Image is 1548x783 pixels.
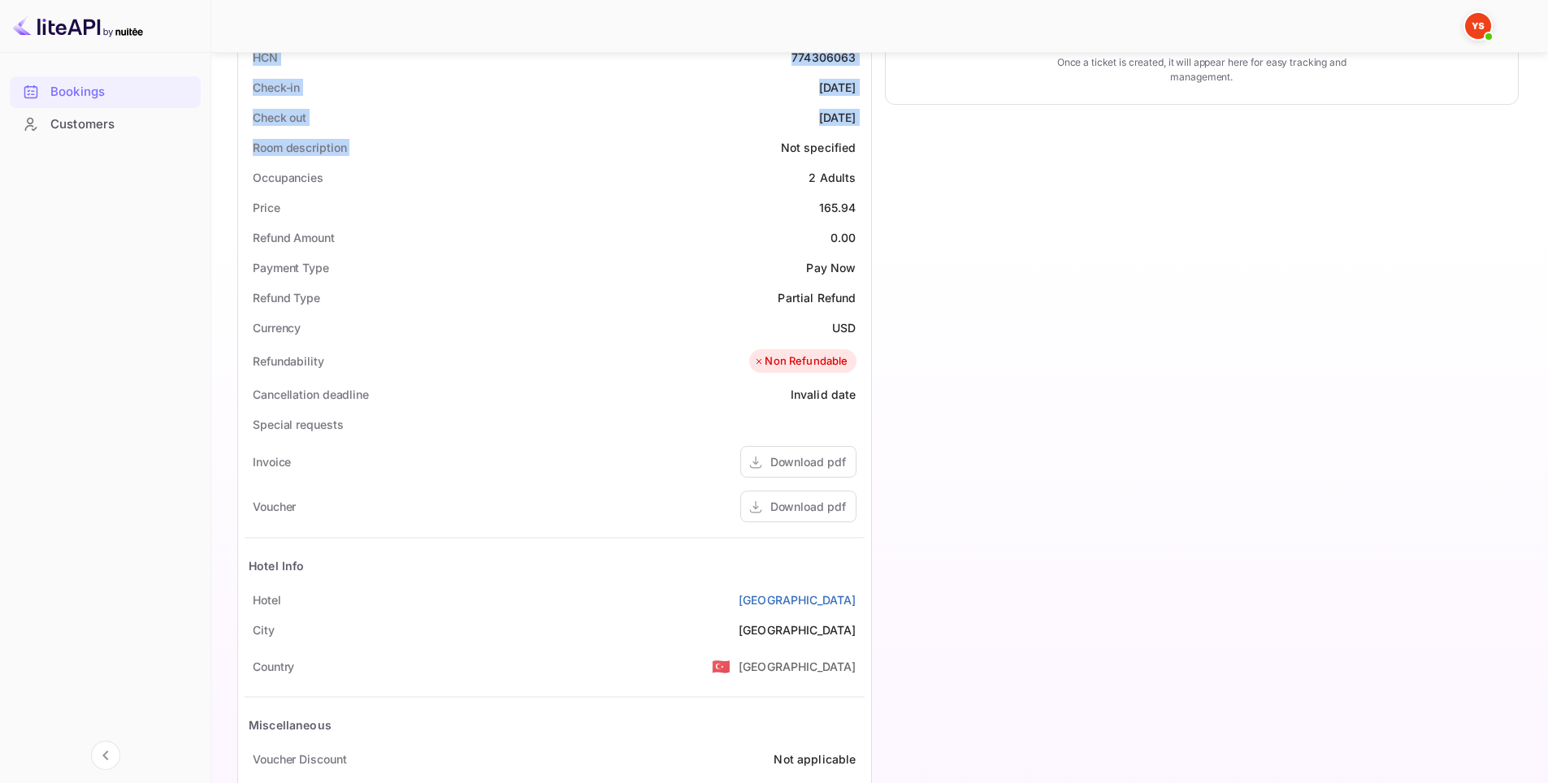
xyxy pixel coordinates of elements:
[739,658,856,675] div: [GEOGRAPHIC_DATA]
[253,386,369,403] div: Cancellation deadline
[253,169,323,186] div: Occupancies
[819,109,856,126] div: [DATE]
[819,79,856,96] div: [DATE]
[791,386,856,403] div: Invalid date
[50,115,193,134] div: Customers
[809,169,856,186] div: 2 Adults
[830,229,856,246] div: 0.00
[253,289,320,306] div: Refund Type
[249,557,305,574] div: Hotel Info
[1465,13,1491,39] img: Yandex Support
[712,651,731,681] span: United States
[791,49,856,66] div: 774306063
[253,199,280,216] div: Price
[253,319,301,336] div: Currency
[50,83,193,102] div: Bookings
[13,13,143,39] img: LiteAPI logo
[1031,55,1372,84] p: Once a ticket is created, it will appear here for easy tracking and management.
[253,751,346,768] div: Voucher Discount
[253,109,306,126] div: Check out
[253,498,296,515] div: Voucher
[253,353,324,370] div: Refundability
[253,658,294,675] div: Country
[770,498,846,515] div: Download pdf
[10,109,201,139] a: Customers
[91,741,120,770] button: Collapse navigation
[253,229,335,246] div: Refund Amount
[10,76,201,108] div: Bookings
[781,139,856,156] div: Not specified
[253,453,291,470] div: Invoice
[253,416,343,433] div: Special requests
[753,353,848,370] div: Non Refundable
[806,259,856,276] div: Pay Now
[253,79,300,96] div: Check-in
[778,289,856,306] div: Partial Refund
[819,199,856,216] div: 165.94
[253,591,281,608] div: Hotel
[10,109,201,141] div: Customers
[253,49,278,66] div: HCN
[253,259,329,276] div: Payment Type
[10,76,201,106] a: Bookings
[739,621,856,638] div: [GEOGRAPHIC_DATA]
[739,591,856,608] a: [GEOGRAPHIC_DATA]
[832,319,856,336] div: USD
[774,751,856,768] div: Not applicable
[253,139,346,156] div: Room description
[249,716,332,733] div: Miscellaneous
[253,621,275,638] div: City
[770,453,846,470] div: Download pdf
